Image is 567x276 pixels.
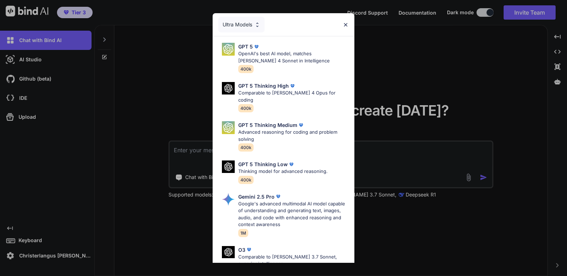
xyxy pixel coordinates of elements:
img: premium [297,122,305,129]
img: premium [289,82,296,90]
img: Pick Models [222,193,235,206]
span: 1M [238,229,248,237]
span: 400k [238,65,254,73]
span: 400k [238,176,254,184]
p: Google's advanced multimodal AI model capable of understanding and generating text, images, audio... [238,200,349,228]
p: GPT 5 [238,43,253,50]
img: premium [253,43,260,50]
p: Thinking model for advanced reasoning. [238,168,328,175]
img: close [343,22,349,28]
img: Pick Models [254,22,260,28]
img: Pick Models [222,160,235,173]
div: Ultra Models [218,17,265,32]
img: Pick Models [222,43,235,56]
p: GPT 5 Thinking Low [238,160,288,168]
p: GPT 5 Thinking High [238,82,289,90]
p: GPT 5 Thinking Medium [238,121,297,129]
p: OpenAI's best AI model, matches [PERSON_NAME] 4 Sonnet in Intelligence [238,50,349,64]
img: premium [288,161,295,168]
span: 400k [238,143,254,152]
img: Pick Models [222,82,235,94]
p: Advanced reasoning for coding and problem solving [238,129,349,143]
img: premium [275,193,282,200]
p: Comparable to [PERSON_NAME] 4 Opus for coding [238,90,349,103]
p: Gemini 2.5 Pro [238,193,275,200]
p: Comparable to [PERSON_NAME] 3.7 Sonnet, superior intelligence [238,254,349,267]
img: Pick Models [222,121,235,134]
img: Pick Models [222,246,235,259]
span: 400k [238,104,254,112]
img: premium [245,246,253,253]
p: O3 [238,246,245,254]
